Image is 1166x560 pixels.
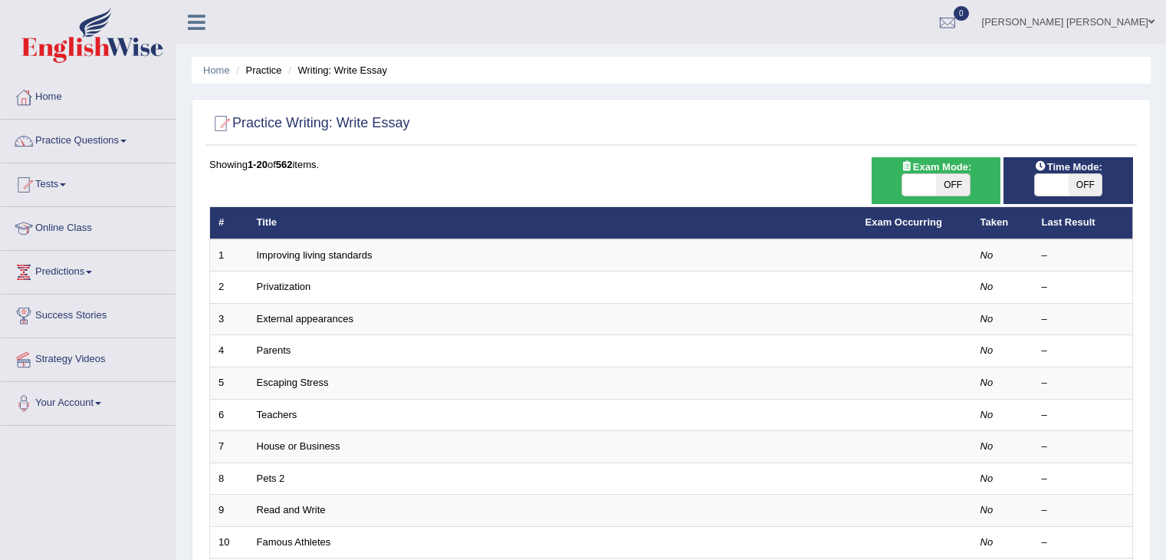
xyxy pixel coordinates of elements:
[276,159,293,170] b: 562
[1042,280,1125,295] div: –
[980,313,994,324] em: No
[284,63,387,77] li: Writing: Write Essay
[257,473,285,484] a: Pets 2
[257,536,331,548] a: Famous Athletes
[865,216,942,228] a: Exam Occurring
[972,207,1033,239] th: Taken
[210,399,248,431] td: 6
[210,335,248,367] td: 4
[257,409,297,420] a: Teachers
[980,249,994,261] em: No
[980,281,994,292] em: No
[232,63,281,77] li: Practice
[1,207,176,245] a: Online Class
[936,174,970,196] span: OFF
[1042,472,1125,486] div: –
[203,64,230,76] a: Home
[954,6,969,21] span: 0
[1,382,176,420] a: Your Account
[980,536,994,548] em: No
[980,504,994,516] em: No
[257,249,373,261] a: Improving living standards
[1,163,176,202] a: Tests
[257,377,329,388] a: Escaping Stress
[210,463,248,495] td: 8
[210,207,248,239] th: #
[1033,207,1133,239] th: Last Result
[980,344,994,356] em: No
[210,495,248,527] td: 9
[980,473,994,484] em: No
[872,157,1001,204] div: Show exams occurring in exams
[1,120,176,158] a: Practice Questions
[1042,440,1125,454] div: –
[257,440,340,452] a: House or Business
[210,303,248,335] td: 3
[210,431,248,463] td: 7
[257,281,311,292] a: Privatization
[1042,535,1125,550] div: –
[210,272,248,304] td: 2
[980,409,994,420] em: No
[895,159,977,175] span: Exam Mode:
[1042,376,1125,390] div: –
[1029,159,1109,175] span: Time Mode:
[210,239,248,272] td: 1
[980,377,994,388] em: No
[248,207,857,239] th: Title
[1042,249,1125,263] div: –
[1069,174,1102,196] span: OFF
[1,295,176,333] a: Success Stories
[209,112,409,135] h2: Practice Writing: Write Essay
[1042,312,1125,327] div: –
[257,313,353,324] a: External appearances
[1,251,176,289] a: Predictions
[248,159,268,170] b: 1-20
[1042,503,1125,518] div: –
[1042,408,1125,423] div: –
[1,76,176,114] a: Home
[209,157,1133,172] div: Showing of items.
[980,440,994,452] em: No
[257,344,291,356] a: Parents
[257,504,326,516] a: Read and Write
[1,338,176,377] a: Strategy Videos
[1042,344,1125,358] div: –
[210,526,248,558] td: 10
[210,367,248,400] td: 5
